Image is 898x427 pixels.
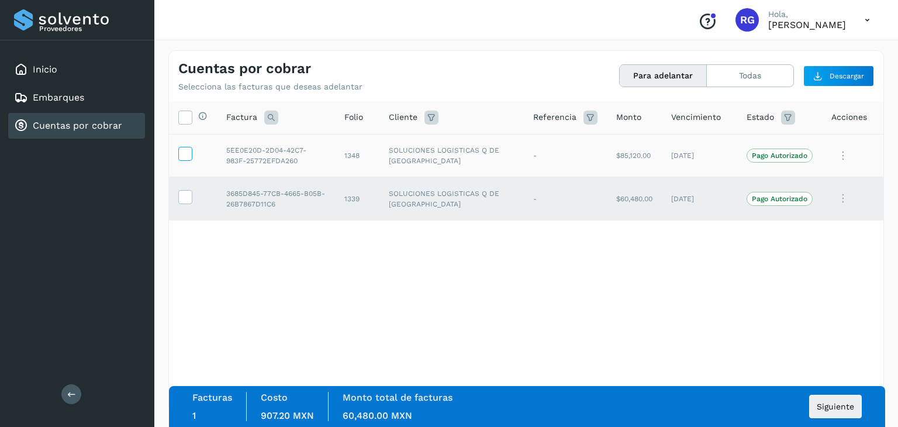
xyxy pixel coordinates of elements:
[533,111,576,123] span: Referencia
[830,71,864,81] span: Descargar
[389,111,417,123] span: Cliente
[178,82,362,92] p: Selecciona las facturas que deseas adelantar
[217,177,335,221] td: 3685D845-77CB-4665-B05B-26B7867D11C6
[524,177,607,221] td: -
[831,111,867,123] span: Acciones
[747,111,774,123] span: Estado
[261,410,314,421] span: 907.20 MXN
[226,111,257,123] span: Factura
[343,410,412,421] span: 60,480.00 MXN
[752,195,807,203] p: Pago Autorizado
[178,60,311,77] h4: Cuentas por cobrar
[803,66,874,87] button: Descargar
[344,111,363,123] span: Folio
[335,177,379,221] td: 1339
[607,134,662,177] td: $85,120.00
[192,392,232,403] label: Facturas
[343,392,453,403] label: Monto total de facturas
[39,25,140,33] p: Proveedores
[607,177,662,221] td: $60,480.00
[524,134,607,177] td: -
[768,9,846,19] p: Hola,
[261,392,288,403] label: Costo
[33,120,122,131] a: Cuentas por cobrar
[768,19,846,30] p: ROCIO GALLEGOS SALVATIERRA
[33,64,57,75] a: Inicio
[8,113,145,139] div: Cuentas por cobrar
[752,151,807,160] p: Pago Autorizado
[8,85,145,111] div: Embarques
[335,134,379,177] td: 1348
[379,134,524,177] td: SOLUCIONES LOGISTICAS Q DE [GEOGRAPHIC_DATA]
[662,177,737,221] td: [DATE]
[817,402,854,411] span: Siguiente
[8,57,145,82] div: Inicio
[217,134,335,177] td: 5EE0E20D-2D04-42C7-983F-25772EFDA260
[379,177,524,221] td: SOLUCIONES LOGISTICAS Q DE [GEOGRAPHIC_DATA]
[620,65,707,87] button: Para adelantar
[809,395,862,418] button: Siguiente
[671,111,721,123] span: Vencimiento
[192,410,196,421] span: 1
[707,65,793,87] button: Todas
[616,111,641,123] span: Monto
[662,134,737,177] td: [DATE]
[33,92,84,103] a: Embarques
